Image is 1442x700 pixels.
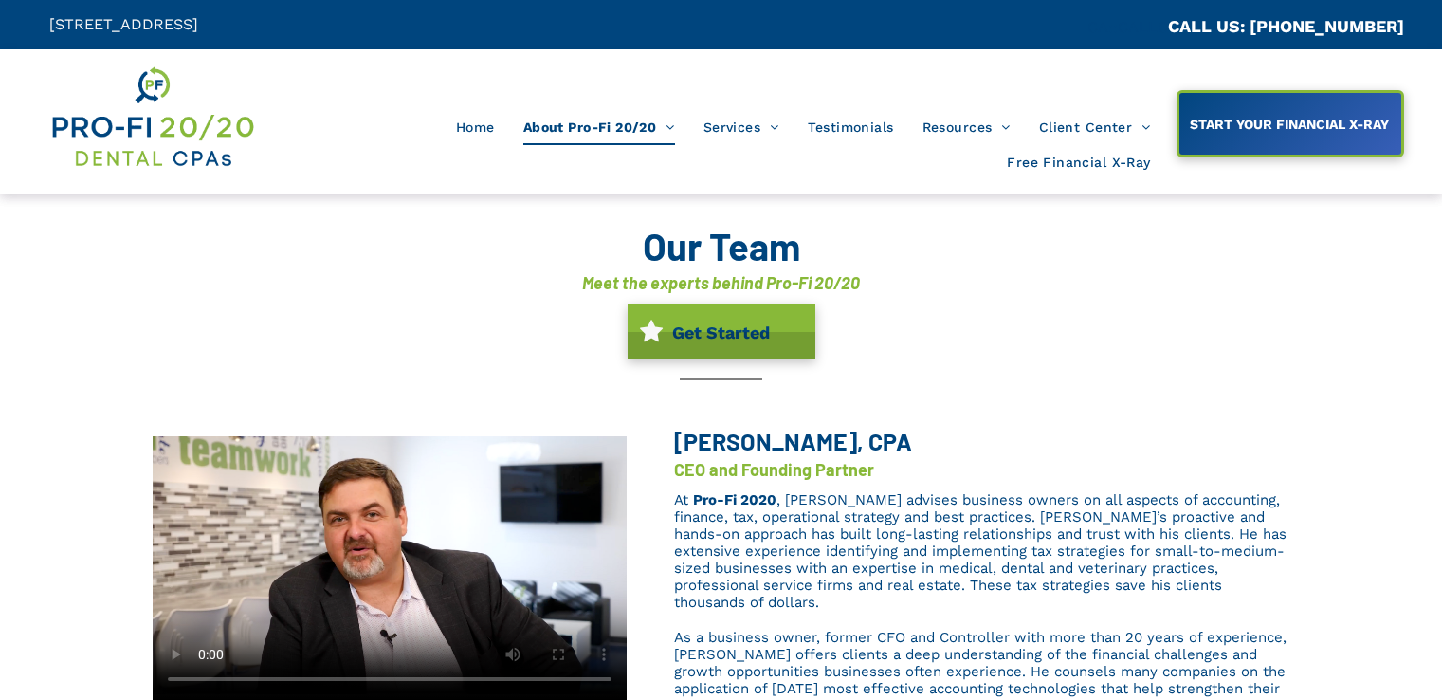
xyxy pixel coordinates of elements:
[1168,16,1404,36] a: CALL US: [PHONE_NUMBER]
[674,491,688,508] span: At
[1183,107,1396,141] span: START YOUR FINANCIAL X-RAY
[1177,90,1404,157] a: START YOUR FINANCIAL X-RAY
[689,109,794,145] a: Services
[442,109,509,145] a: Home
[1087,18,1168,36] span: CA::CALLC
[582,272,860,293] font: Meet the experts behind Pro-Fi 20/20
[1025,109,1165,145] a: Client Center
[643,223,800,268] font: Our Team
[509,109,689,145] a: About Pro-Fi 20/20
[993,145,1164,181] a: Free Financial X-Ray
[794,109,908,145] a: Testimonials
[693,491,776,508] a: Pro-Fi 2020
[49,15,198,33] span: [STREET_ADDRESS]
[674,427,912,455] span: [PERSON_NAME], CPA
[49,64,255,171] img: Get Dental CPA Consulting, Bookkeeping, & Bank Loans
[908,109,1025,145] a: Resources
[674,459,874,480] font: CEO and Founding Partner
[628,304,815,359] a: Get Started
[674,491,1287,611] span: , [PERSON_NAME] advises business owners on all aspects of accounting, finance, tax, operational s...
[666,313,776,352] span: Get Started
